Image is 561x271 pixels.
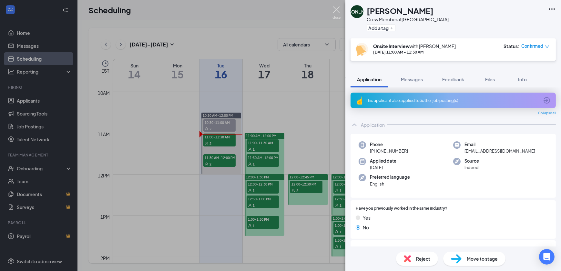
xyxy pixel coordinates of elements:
span: Feedback [442,76,464,82]
span: Collapse all [538,111,556,116]
span: [DATE] [370,164,396,171]
b: Onsite Interview [373,43,410,49]
span: Phone [370,141,408,148]
span: Info [518,76,527,82]
button: PlusAdd a tag [367,25,395,31]
div: Application [361,122,385,128]
span: No [363,224,369,231]
div: with [PERSON_NAME] [373,43,456,49]
div: This applicant also applied to 3 other job posting(s) [366,98,539,103]
svg: ArrowCircle [543,96,551,104]
span: English [370,181,410,187]
span: Source [464,158,479,164]
span: Move to stage [467,255,498,262]
div: [PERSON_NAME] [338,8,376,15]
span: Indeed [464,164,479,171]
svg: Ellipses [548,5,556,13]
span: Yes [363,214,371,221]
span: [PHONE_NUMBER] [370,148,408,154]
span: Have you previously worked in the same industry? [356,206,447,212]
div: Status : [504,43,519,49]
span: Email [464,141,535,148]
span: Preferred language [370,174,410,180]
svg: Plus [390,26,394,30]
div: [DATE] 11:00 AM - 11:30 AM [373,49,456,55]
span: Reject [416,255,430,262]
span: down [545,45,549,49]
span: Messages [401,76,423,82]
span: Applied date [370,158,396,164]
h1: [PERSON_NAME] [367,5,433,16]
span: Application [357,76,382,82]
span: Confirmed [521,43,543,49]
div: Open Intercom Messenger [539,249,555,265]
span: [EMAIL_ADDRESS][DOMAIN_NAME] [464,148,535,154]
div: Crew Member at [GEOGRAPHIC_DATA] [367,16,449,23]
svg: ChevronUp [351,121,358,129]
span: Are you looking for a: [356,246,395,252]
span: Files [485,76,495,82]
